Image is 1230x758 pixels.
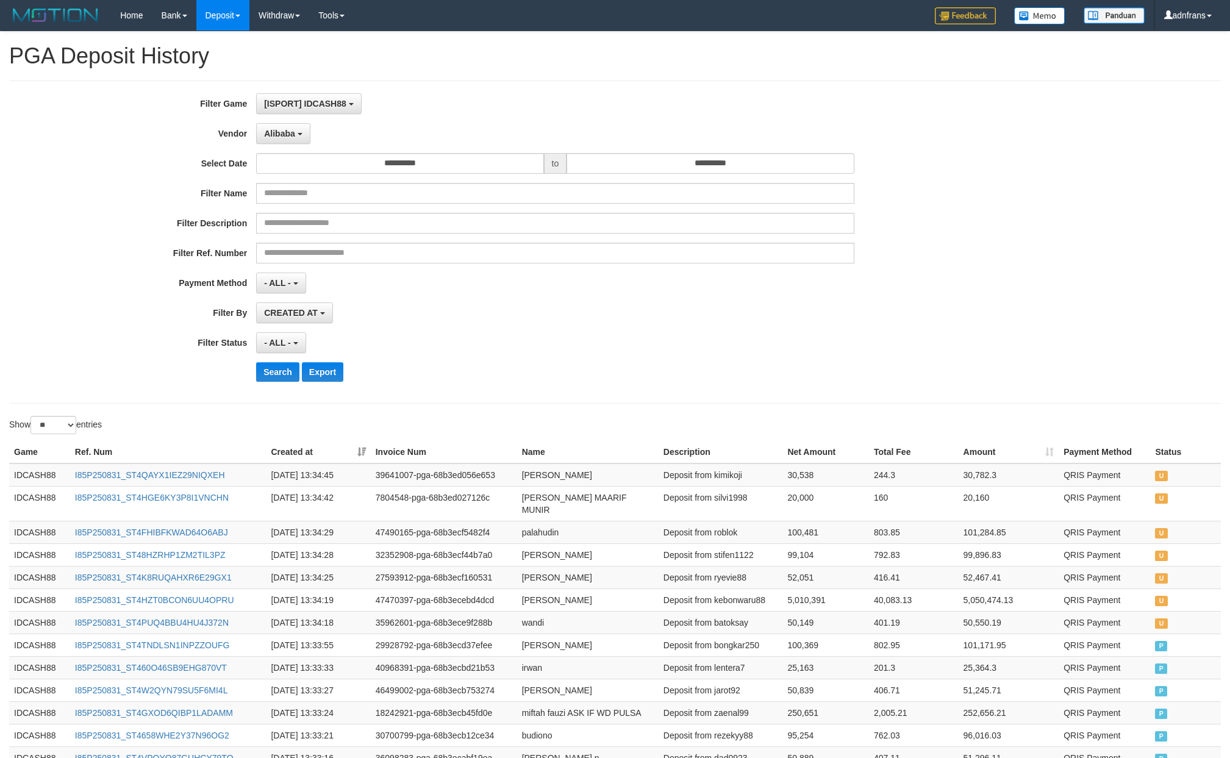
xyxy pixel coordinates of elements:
td: 160 [869,486,959,521]
td: 101,284.85 [959,521,1059,543]
td: [DATE] 13:34:42 [266,486,370,521]
td: Deposit from jarot92 [659,679,783,701]
td: [PERSON_NAME] [517,543,659,566]
td: [PERSON_NAME] [517,566,659,588]
td: 18242921-pga-68b3ecb45fd0e [371,701,517,724]
td: Deposit from roblok [659,521,783,543]
img: MOTION_logo.png [9,6,102,24]
td: [DATE] 13:33:55 [266,634,370,656]
a: I85P250831_ST48HZRHP1ZM2TIL3PZ [75,550,226,560]
td: IDCASH88 [9,679,70,701]
td: IDCASH88 [9,656,70,679]
td: 35962601-pga-68b3ece9f288b [371,611,517,634]
td: Deposit from rezekyy88 [659,724,783,746]
span: [ISPORT] IDCASH88 [264,99,346,109]
td: irwan [517,656,659,679]
td: 40968391-pga-68b3ecbd21b53 [371,656,517,679]
td: 99,104 [782,543,869,566]
td: 20,160 [959,486,1059,521]
td: QRIS Payment [1059,679,1150,701]
td: palahudin [517,521,659,543]
td: 99,896.83 [959,543,1059,566]
th: Invoice Num [371,441,517,463]
td: 5,050,474.13 [959,588,1059,611]
td: IDCASH88 [9,634,70,656]
span: CREATED AT [264,308,318,318]
span: to [544,153,567,174]
td: QRIS Payment [1059,634,1150,656]
td: 46499002-pga-68b3ecb753274 [371,679,517,701]
td: [DATE] 13:34:19 [266,588,370,611]
td: budiono [517,724,659,746]
td: miftah fauzi ASK IF WD PULSA [517,701,659,724]
span: PAID [1155,709,1167,719]
td: [DATE] 13:33:27 [266,679,370,701]
button: Search [256,362,299,382]
button: [ISPORT] IDCASH88 [256,93,361,114]
a: I85P250831_ST4658WHE2Y37N96OG2 [75,731,229,740]
td: [PERSON_NAME] [517,588,659,611]
td: 32352908-pga-68b3ecf44b7a0 [371,543,517,566]
td: 39641007-pga-68b3ed056e653 [371,463,517,487]
td: Deposit from lentera7 [659,656,783,679]
td: Deposit from ryevie88 [659,566,783,588]
td: [DATE] 13:34:45 [266,463,370,487]
td: 252,656.21 [959,701,1059,724]
td: QRIS Payment [1059,486,1150,521]
th: Payment Method [1059,441,1150,463]
span: PAID [1155,641,1167,651]
th: Net Amount [782,441,869,463]
td: [PERSON_NAME] MAARIF MUNIR [517,486,659,521]
td: IDCASH88 [9,463,70,487]
span: UNPAID [1155,596,1167,606]
th: Description [659,441,783,463]
td: QRIS Payment [1059,588,1150,611]
td: 244.3 [869,463,959,487]
td: 792.83 [869,543,959,566]
td: 100,481 [782,521,869,543]
td: 50,149 [782,611,869,634]
span: PAID [1155,731,1167,742]
td: 40,083.13 [869,588,959,611]
td: 406.71 [869,679,959,701]
th: Total Fee [869,441,959,463]
th: Game [9,441,70,463]
td: 802.95 [869,634,959,656]
td: 250,651 [782,701,869,724]
td: QRIS Payment [1059,701,1150,724]
td: 52,467.41 [959,566,1059,588]
td: 95,254 [782,724,869,746]
th: Name [517,441,659,463]
td: 47470397-pga-68b3ecebd4dcd [371,588,517,611]
td: 416.41 [869,566,959,588]
td: wandi [517,611,659,634]
a: I85P250831_ST4TNDLSN1INPZZOUFG [75,640,230,650]
td: IDCASH88 [9,486,70,521]
img: panduan.png [1084,7,1145,24]
td: IDCASH88 [9,588,70,611]
td: IDCASH88 [9,611,70,634]
td: IDCASH88 [9,701,70,724]
td: 25,163 [782,656,869,679]
a: I85P250831_ST4GXOD6QIBP1LADAMM [75,708,233,718]
td: [DATE] 13:34:28 [266,543,370,566]
button: CREATED AT [256,302,333,323]
td: IDCASH88 [9,566,70,588]
td: QRIS Payment [1059,656,1150,679]
td: [DATE] 13:33:21 [266,724,370,746]
button: Alibaba [256,123,310,144]
span: PAID [1155,686,1167,696]
button: Export [302,362,343,382]
td: Deposit from kebonwaru88 [659,588,783,611]
td: Deposit from stifen1122 [659,543,783,566]
span: UNPAID [1155,493,1167,504]
td: 803.85 [869,521,959,543]
img: Feedback.jpg [935,7,996,24]
td: [DATE] 13:34:25 [266,566,370,588]
span: UNPAID [1155,551,1167,561]
td: [DATE] 13:34:18 [266,611,370,634]
td: 47490165-pga-68b3ecf5482f4 [371,521,517,543]
td: 25,364.3 [959,656,1059,679]
a: I85P250831_ST4HZT0BCON6UU4OPRU [75,595,234,605]
td: QRIS Payment [1059,463,1150,487]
